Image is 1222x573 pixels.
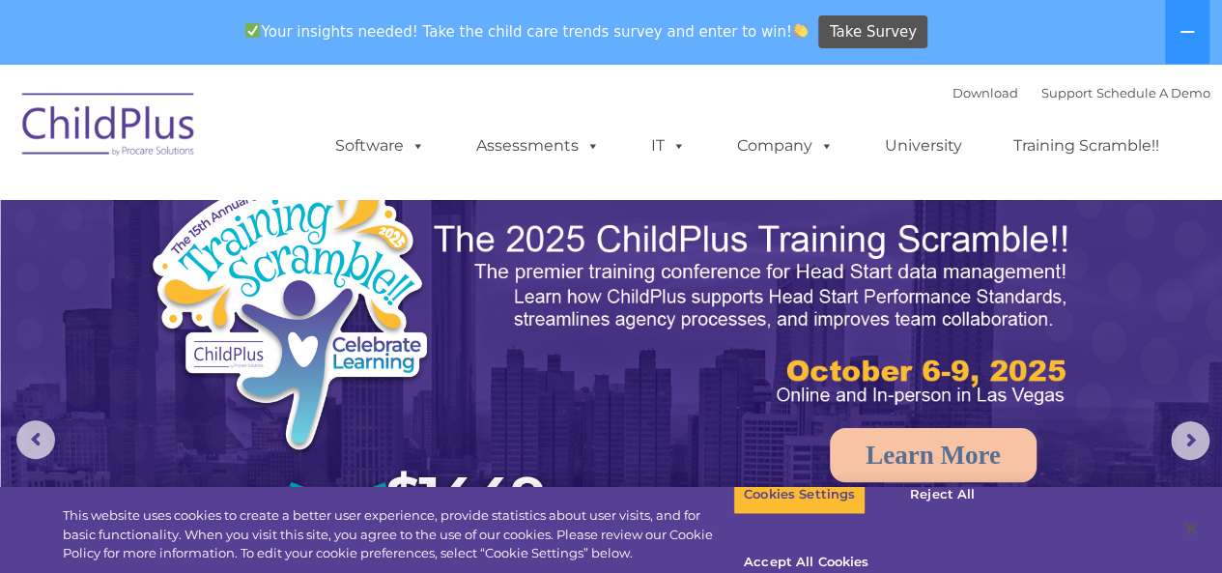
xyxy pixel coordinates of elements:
[994,127,1179,165] a: Training Scramble!!
[793,23,808,38] img: 👏
[245,23,260,38] img: ✅
[718,127,853,165] a: Company
[952,85,1018,100] a: Download
[269,128,327,142] span: Last name
[316,127,444,165] a: Software
[632,127,705,165] a: IT
[1096,85,1210,100] a: Schedule A Demo
[1041,85,1093,100] a: Support
[830,15,917,49] span: Take Survey
[457,127,619,165] a: Assessments
[269,207,351,221] span: Phone number
[818,15,927,49] a: Take Survey
[830,428,1037,482] a: Learn More
[63,506,733,563] div: This website uses cookies to create a better user experience, provide statistics about user visit...
[238,13,816,50] span: Your insights needed! Take the child care trends survey and enter to win!
[13,79,206,176] img: ChildPlus by Procare Solutions
[866,127,981,165] a: University
[882,474,1003,515] button: Reject All
[1170,507,1212,550] button: Close
[733,474,866,515] button: Cookies Settings
[952,85,1210,100] font: |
